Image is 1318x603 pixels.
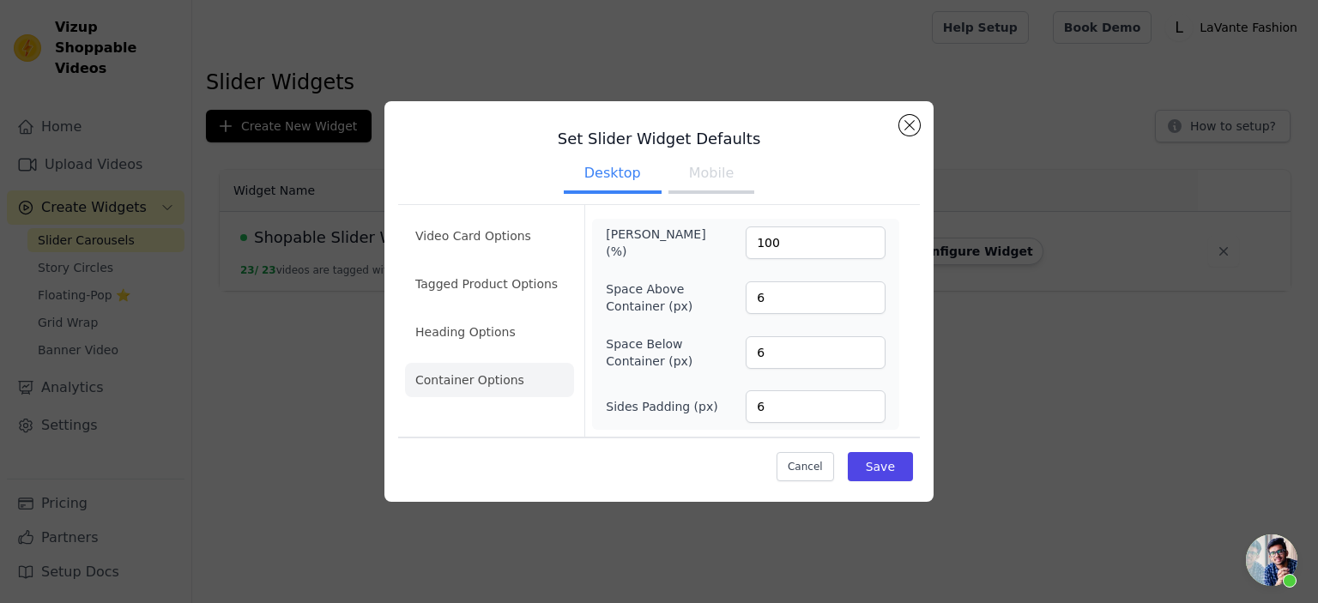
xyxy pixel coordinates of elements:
[899,115,920,136] button: Close modal
[405,267,574,301] li: Tagged Product Options
[606,398,717,415] label: Sides Padding (px)
[606,280,699,315] label: Space Above Container (px)
[848,452,913,481] button: Save
[668,156,754,194] button: Mobile
[606,335,699,370] label: Space Below Container (px)
[777,452,834,481] button: Cancel
[405,315,574,349] li: Heading Options
[606,226,699,260] label: [PERSON_NAME] (%)
[405,219,574,253] li: Video Card Options
[564,156,662,194] button: Desktop
[1246,534,1297,586] a: Open chat
[405,363,574,397] li: Container Options
[398,129,920,149] h3: Set Slider Widget Defaults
